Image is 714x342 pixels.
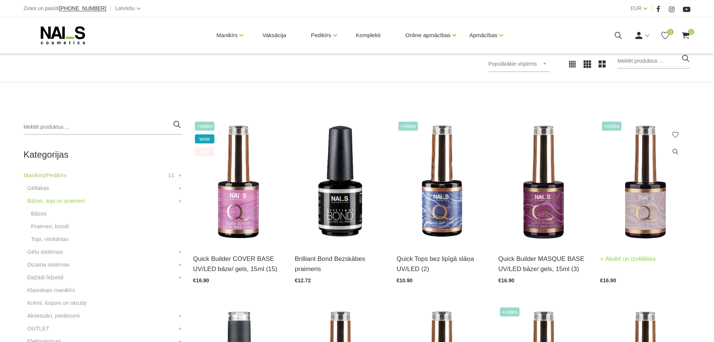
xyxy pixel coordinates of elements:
[688,29,694,35] span: 0
[500,307,519,316] span: +Video
[59,6,106,11] a: [PHONE_NUMBER]
[27,260,70,269] a: Dizaina sistēmas
[24,4,106,13] div: Zvani un pasūti
[488,61,537,67] span: Populārākie vispirms
[27,298,87,307] a: Krēmi, losjoni un skrubji
[193,254,283,274] a: Quick Builder COVER BASE UV/LED bāze/ gels, 15ml (15)
[178,247,182,256] a: +
[668,29,674,35] span: 0
[295,277,311,283] span: €12.72
[600,120,690,244] img: Lieliskas noturības kamuflējošā bāze/gels, kas ir saudzīga pret dabīgo nagu un nebojā naga plātni...
[178,260,182,269] a: +
[178,196,182,205] a: +
[193,120,283,244] img: Šī brīža iemīlētākais produkts, kas nepieviļ nevienu meistaru.Perfektas noturības kamuflāžas bāze...
[31,222,69,231] a: Praimeri, bondi
[27,184,49,193] a: Gēllakas
[195,122,214,131] span: +Video
[498,277,514,283] span: €16.90
[24,150,182,160] h2: Kategorijas
[397,120,487,244] img: Virsējais pārklājums bez lipīgā slāņa.Nodrošina izcilu spīdumu manikīram līdz pat nākamajai profi...
[27,273,64,282] a: Dažādi līdzekļi
[405,20,451,50] a: Online apmācības
[193,277,209,283] span: €16.90
[600,254,656,264] a: Atvērt un izvēlēties
[469,20,497,50] a: Apmācības
[24,120,182,135] input: Meklēt produktus ...
[59,5,106,11] span: [PHONE_NUMBER]
[31,209,47,218] a: Bāzes
[178,273,182,282] a: +
[178,311,182,320] a: +
[178,324,182,333] a: +
[110,4,112,13] span: |
[27,311,80,320] a: Aksesuāri, piederumi
[398,122,418,131] span: +Video
[31,235,69,244] a: Topi, virskārtas
[295,120,385,244] img: Bezskābes saķeres kārta nagiem.Skābi nesaturošs līdzeklis, kas nodrošina lielisku dabīgā naga saķ...
[27,247,63,256] a: Gēlu sistēmas
[681,31,690,40] a: 0
[27,324,49,333] a: OUTLET
[651,4,653,13] span: |
[195,147,214,156] span: top
[24,171,67,180] a: Manikīrs/Pedikīrs
[295,254,385,274] a: Brilliant Bond Bezskābes praimeris
[115,4,135,13] a: Latviešu
[256,17,292,53] a: Vaksācija
[178,184,182,193] a: +
[350,17,387,53] a: Komplekti
[397,277,413,283] span: €10.90
[397,254,487,274] a: Quick Tops bez lipīgā slāņa UV/LED (2)
[630,4,642,13] a: EUR
[178,171,182,180] a: +
[168,171,174,180] span: 11
[195,134,214,143] span: wow
[217,20,238,50] a: Manikīrs
[617,54,690,69] input: Meklēt produktus ...
[498,254,588,274] a: Quick Builder MASQUE BASE UV/LED bāze/ gels, 15ml (3)
[660,31,670,40] a: 0
[27,286,75,295] a: Klasiskais manikīrs
[311,20,331,50] a: Pedikīrs
[600,277,616,283] span: €16.90
[602,122,621,131] span: +Video
[27,196,85,205] a: Bāzes, topi un praimeri
[498,120,588,244] img: Quick Masque base – viegli maskējoša bāze/gels. Šī bāze/gels ir unikāls produkts ar daudz izmanto...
